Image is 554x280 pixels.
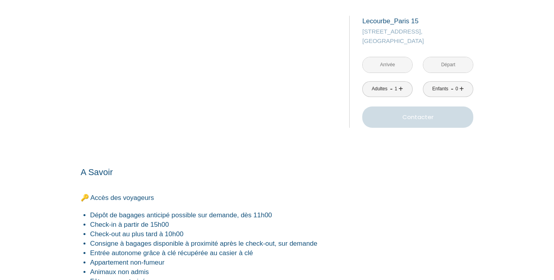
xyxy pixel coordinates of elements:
[90,239,317,248] li: Consigne à bagages disponible à proximité après le check-out, sur demande
[455,85,459,93] div: 0
[423,57,473,73] input: Départ
[394,85,398,93] div: 1
[90,211,317,220] li: Dépôt de bagages anticipé possible sur demande, dès 11h00
[362,16,473,27] p: Lecourbe_Paris 15
[451,83,454,95] a: -
[90,248,317,258] li: Entrée autonome grâce à clé récupérée au casier à clé
[81,167,339,177] p: A Savoir
[372,85,387,93] div: Adultes
[90,220,317,230] li: Check-in à partir de 15h00
[460,83,464,95] a: +
[362,27,473,46] p: [GEOGRAPHIC_DATA]
[90,230,317,239] li: Check-out au plus tard à 10h00
[365,112,471,122] p: Contacter
[432,85,448,93] div: Enfants
[398,83,403,95] a: +
[390,83,393,95] a: -
[81,193,317,203] p: 🔑 Accès des voyageurs
[362,106,473,128] button: Contacter
[90,258,317,267] li: Appartement non-fumeur
[363,57,412,73] input: Arrivée
[362,27,473,36] span: [STREET_ADDRESS],
[90,267,317,277] li: Animaux non admis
